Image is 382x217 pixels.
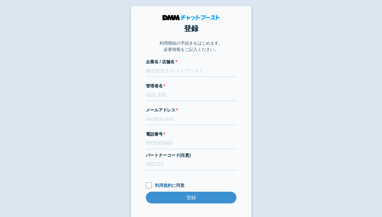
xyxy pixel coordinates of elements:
[146,192,236,203] input: 登録
[146,137,236,149] input: 0000000000
[155,183,172,188] a: 利用規約
[146,113,236,125] input: xxx@cb.com
[146,59,236,65] label: 企業名 / 店舗名
[146,159,236,170] input: ABC123
[146,107,236,113] label: メールアドレス
[146,152,236,159] label: パートナーコード(任意)
[146,83,236,89] label: 管理者名
[146,182,236,189] label: に同意
[146,182,152,188] input: 利用規約に同意
[146,23,236,34] h1: 登録
[146,131,236,137] label: 電話番号
[162,15,220,20] img: DMMチャットブースト
[146,89,236,101] input: 会話 太郎
[146,65,236,77] input: 株式会社チャットブースト
[159,40,223,53] p: 利用開始の手続きをはじめます。 必要情報をご記入ください。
